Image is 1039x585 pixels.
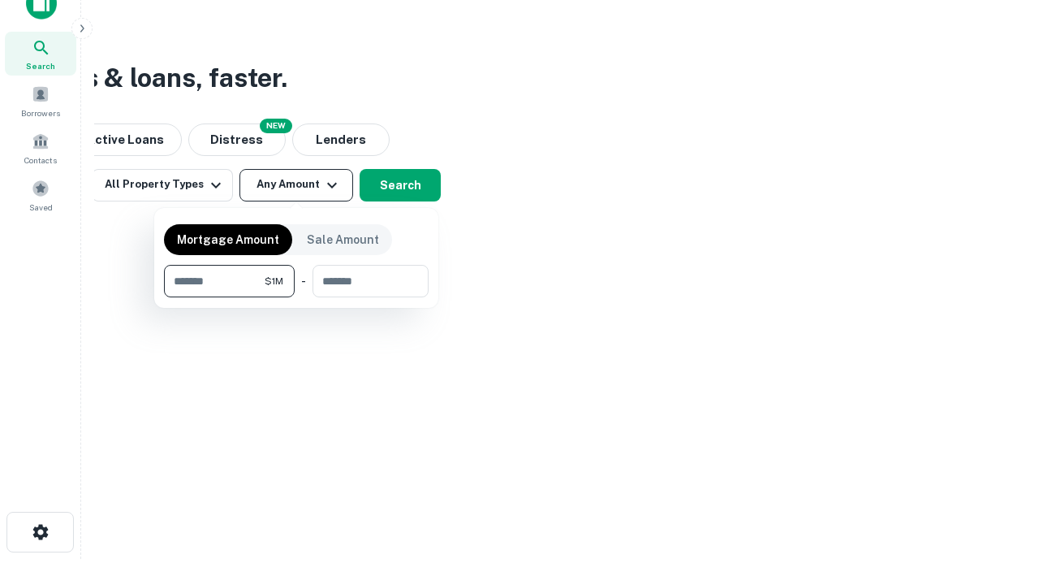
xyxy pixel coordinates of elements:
[958,455,1039,533] iframe: Chat Widget
[307,231,379,249] p: Sale Amount
[265,274,283,288] span: $1M
[301,265,306,297] div: -
[177,231,279,249] p: Mortgage Amount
